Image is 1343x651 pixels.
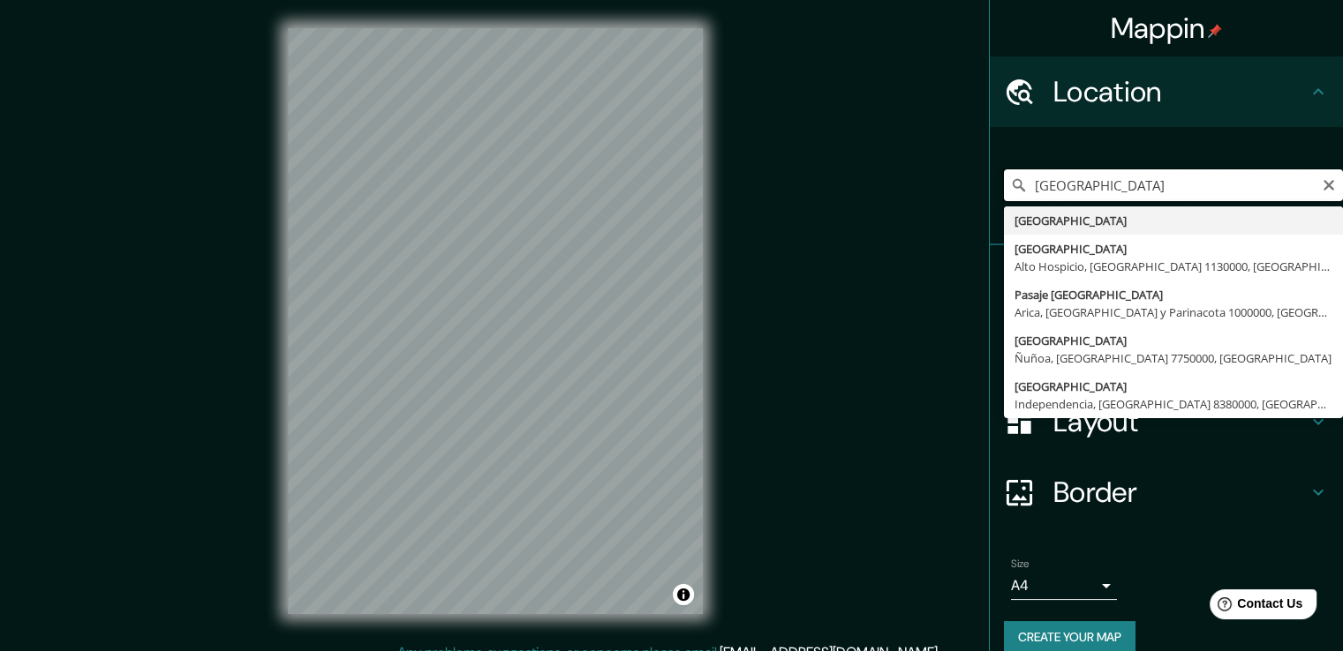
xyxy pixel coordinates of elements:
[1053,74,1308,109] h4: Location
[1053,475,1308,510] h4: Border
[1004,169,1343,201] input: Pick your city or area
[1015,240,1332,258] div: [GEOGRAPHIC_DATA]
[1015,212,1332,229] div: [GEOGRAPHIC_DATA]
[1015,303,1332,321] div: Arica, [GEOGRAPHIC_DATA] y Parinacota 1000000, [GEOGRAPHIC_DATA]
[1015,258,1332,275] div: Alto Hospicio, [GEOGRAPHIC_DATA] 1130000, [GEOGRAPHIC_DATA]
[1053,404,1308,439] h4: Layout
[990,245,1343,316] div: Pins
[288,28,703,614] canvas: Map
[990,457,1343,528] div: Border
[1015,286,1332,303] div: Pasaje [GEOGRAPHIC_DATA]
[990,316,1343,386] div: Style
[990,386,1343,457] div: Layout
[1111,11,1223,46] h4: Mappin
[1015,349,1332,367] div: Ñuñoa, [GEOGRAPHIC_DATA] 7750000, [GEOGRAPHIC_DATA]
[1186,582,1324,632] iframe: Help widget launcher
[1011,572,1117,600] div: A4
[1322,176,1336,192] button: Clear
[990,56,1343,127] div: Location
[673,584,694,605] button: Toggle attribution
[1015,378,1332,395] div: [GEOGRAPHIC_DATA]
[1015,332,1332,349] div: [GEOGRAPHIC_DATA]
[1011,557,1030,572] label: Size
[1208,24,1222,38] img: pin-icon.png
[1015,395,1332,413] div: Independencia, [GEOGRAPHIC_DATA] 8380000, [GEOGRAPHIC_DATA]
